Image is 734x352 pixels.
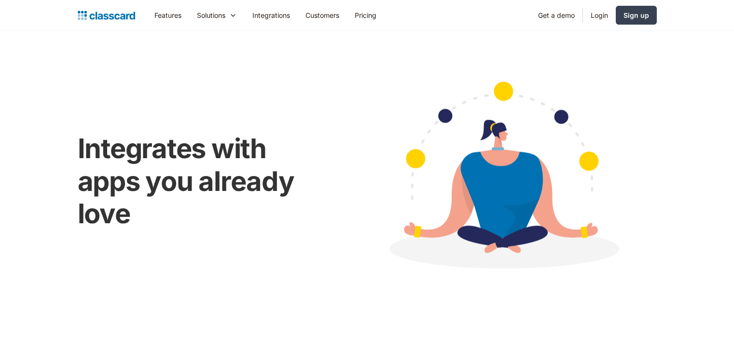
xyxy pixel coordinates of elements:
[147,4,189,26] a: Features
[623,10,649,20] div: Sign up
[347,4,384,26] a: Pricing
[189,4,245,26] div: Solutions
[78,133,328,230] h1: Integrates with apps you already love
[78,9,135,22] a: home
[197,10,225,20] div: Solutions
[616,6,657,25] a: Sign up
[530,4,582,26] a: Get a demo
[347,63,657,295] img: Cartoon image showing connected apps
[245,4,298,26] a: Integrations
[298,4,347,26] a: Customers
[583,4,616,26] a: Login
